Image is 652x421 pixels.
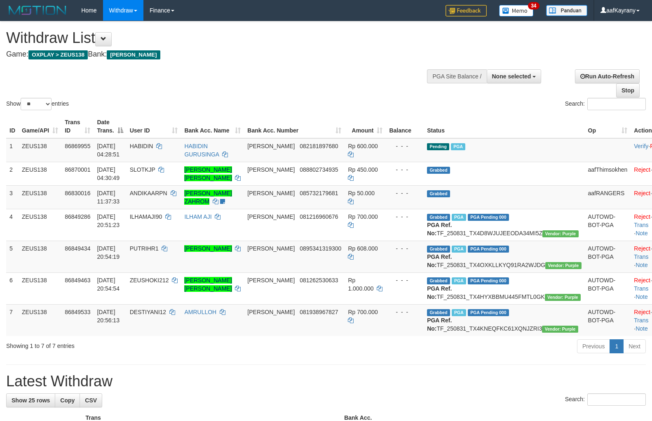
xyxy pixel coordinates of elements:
span: Copy 082181897680 to clipboard [300,143,338,149]
td: 1 [6,138,19,162]
span: SLOTKJP [130,166,155,173]
a: Note [636,325,648,332]
div: - - - [389,189,420,197]
span: [DATE] 20:54:19 [97,245,120,260]
td: 7 [6,304,19,336]
span: Rp 600.000 [348,143,378,149]
td: AUTOWD-BOT-PGA [585,241,631,272]
span: Pending [427,143,449,150]
span: DESTIYANI12 [130,309,166,315]
span: PUTRIHR1 [130,245,159,252]
th: Trans ID: activate to sort column ascending [61,115,94,138]
a: Stop [616,83,640,97]
span: Copy 088802734935 to clipboard [300,166,338,173]
a: [PERSON_NAME] [184,245,232,252]
span: Marked by aaftrukkakada [451,143,465,150]
h1: Withdraw List [6,30,427,46]
h1: Latest Withdraw [6,373,646,390]
div: - - - [389,276,420,284]
span: [DATE] 20:54:54 [97,277,120,292]
span: Vendor URL: https://trx4.1velocity.biz [545,294,581,301]
span: [PERSON_NAME] [247,143,295,149]
span: Marked by aafRornrotha [452,214,466,221]
a: Previous [577,339,610,353]
th: Balance [386,115,424,138]
td: TF_250831_TX4HYXBBMU445FMTL0GK [424,272,584,304]
span: [PERSON_NAME] [247,245,295,252]
input: Search: [587,393,646,406]
span: Marked by aafRornrotha [452,277,466,284]
span: 86870001 [65,166,90,173]
span: Copy [60,397,75,404]
div: PGA Site Balance / [427,69,486,83]
span: 34 [528,2,539,9]
a: Reject [634,213,650,220]
span: 86869955 [65,143,90,149]
span: Copy 081216960676 to clipboard [300,213,338,220]
b: PGA Ref. No: [427,253,452,268]
span: 86849533 [65,309,90,315]
span: [PERSON_NAME] [247,309,295,315]
a: [PERSON_NAME] ZAHROM [184,190,232,205]
a: Show 25 rows [6,393,55,407]
span: 86830016 [65,190,90,196]
span: Vendor URL: https://trx4.1velocity.biz [545,262,581,269]
img: panduan.png [546,5,587,16]
span: Rp 700.000 [348,309,378,315]
span: [DATE] 20:56:13 [97,309,120,324]
a: [PERSON_NAME] [PERSON_NAME] [184,166,232,181]
input: Search: [587,98,646,110]
span: 86849434 [65,245,90,252]
a: Reject [634,277,650,284]
div: - - - [389,308,420,316]
span: [DATE] 20:51:23 [97,213,120,228]
b: PGA Ref. No: [427,317,452,332]
span: Grabbed [427,190,450,197]
span: Show 25 rows [12,397,50,404]
span: CSV [85,397,97,404]
img: MOTION_logo.png [6,4,69,17]
span: Grabbed [427,309,450,316]
b: PGA Ref. No: [427,222,452,237]
span: Rp 608.000 [348,245,378,252]
span: 86849463 [65,277,90,284]
a: Run Auto-Refresh [575,69,640,83]
img: Feedback.jpg [446,5,487,17]
div: - - - [389,244,420,253]
td: ZEUS138 [19,304,61,336]
a: Reject [634,309,650,315]
span: ZEUSHOKI212 [130,277,169,284]
span: Copy 081262530633 to clipboard [300,277,338,284]
a: AMRULLOH [184,309,216,315]
a: Next [623,339,646,353]
a: Reject [634,190,650,196]
td: ZEUS138 [19,162,61,185]
th: Bank Acc. Number: activate to sort column ascending [244,115,345,138]
span: Copy 0895341319300 to clipboard [300,245,341,252]
a: ILHAM AJI [184,213,211,220]
span: PGA Pending [468,246,509,253]
span: [PERSON_NAME] [247,166,295,173]
td: ZEUS138 [19,272,61,304]
select: Showentries [21,98,52,110]
span: [DATE] 11:37:33 [97,190,120,205]
span: [DATE] 04:28:51 [97,143,120,158]
th: Bank Acc. Name: activate to sort column ascending [181,115,244,138]
th: Date Trans.: activate to sort column descending [94,115,126,138]
label: Show entries [6,98,69,110]
th: ID [6,115,19,138]
a: Note [636,293,648,300]
th: Status [424,115,584,138]
div: Showing 1 to 7 of 7 entries [6,338,265,350]
a: HABIDIN GURUSINGA [184,143,219,158]
span: Grabbed [427,246,450,253]
a: 1 [610,339,624,353]
a: Reject [634,245,650,252]
span: Grabbed [427,214,450,221]
span: [PERSON_NAME] [107,50,160,59]
td: ZEUS138 [19,185,61,209]
span: PGA Pending [468,277,509,284]
td: 3 [6,185,19,209]
td: ZEUS138 [19,209,61,241]
span: [PERSON_NAME] [247,277,295,284]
